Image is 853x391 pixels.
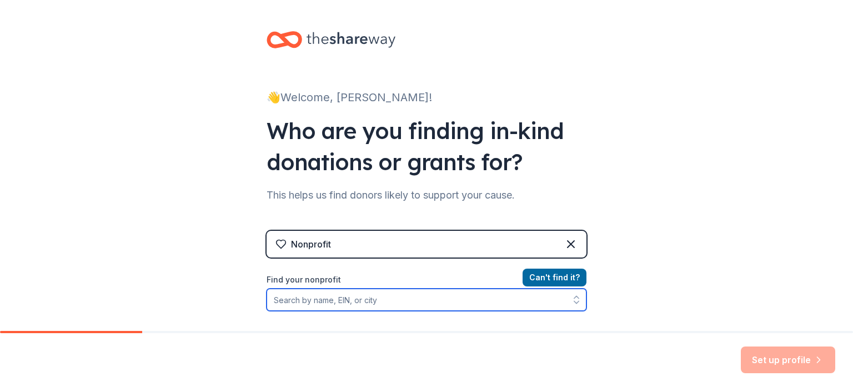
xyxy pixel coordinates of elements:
[267,289,586,311] input: Search by name, EIN, or city
[523,269,586,286] button: Can't find it?
[267,273,586,286] label: Find your nonprofit
[267,88,586,106] div: 👋 Welcome, [PERSON_NAME]!
[267,115,586,177] div: Who are you finding in-kind donations or grants for?
[267,186,586,204] div: This helps us find donors likely to support your cause.
[291,237,331,251] div: Nonprofit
